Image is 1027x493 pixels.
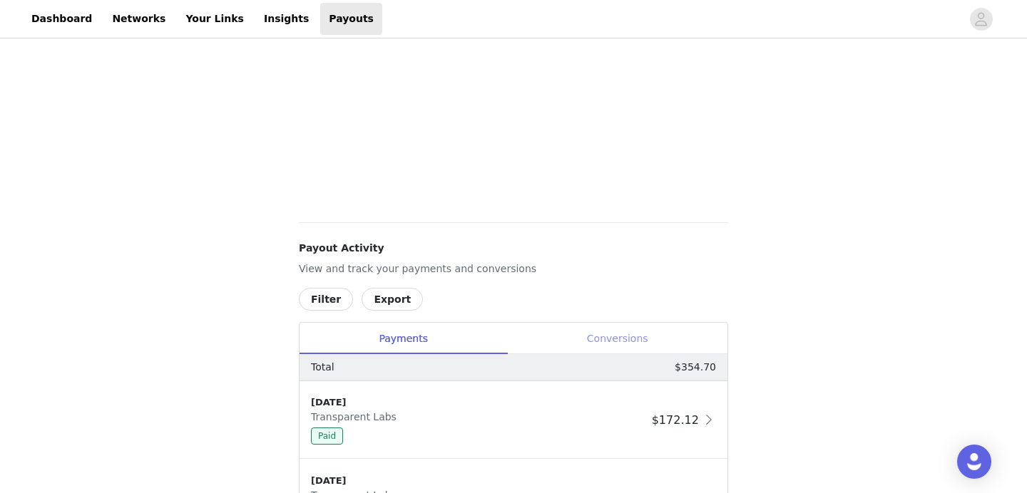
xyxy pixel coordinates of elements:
[299,261,728,276] p: View and track your payments and conversions
[300,323,507,355] div: Payments
[311,360,334,375] p: Total
[311,474,653,488] div: [DATE]
[311,395,646,410] div: [DATE]
[652,413,699,427] span: $172.12
[675,360,716,375] p: $354.70
[957,445,991,479] div: Open Intercom Messenger
[177,3,252,35] a: Your Links
[255,3,317,35] a: Insights
[103,3,174,35] a: Networks
[507,323,727,355] div: Conversions
[362,288,423,311] button: Export
[320,3,382,35] a: Payouts
[311,427,343,445] span: Paid
[311,411,402,422] span: Transparent Labs
[23,3,101,35] a: Dashboard
[299,288,353,311] button: Filter
[299,241,728,256] h4: Payout Activity
[300,381,727,460] div: clickable-list-item
[974,8,988,31] div: avatar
